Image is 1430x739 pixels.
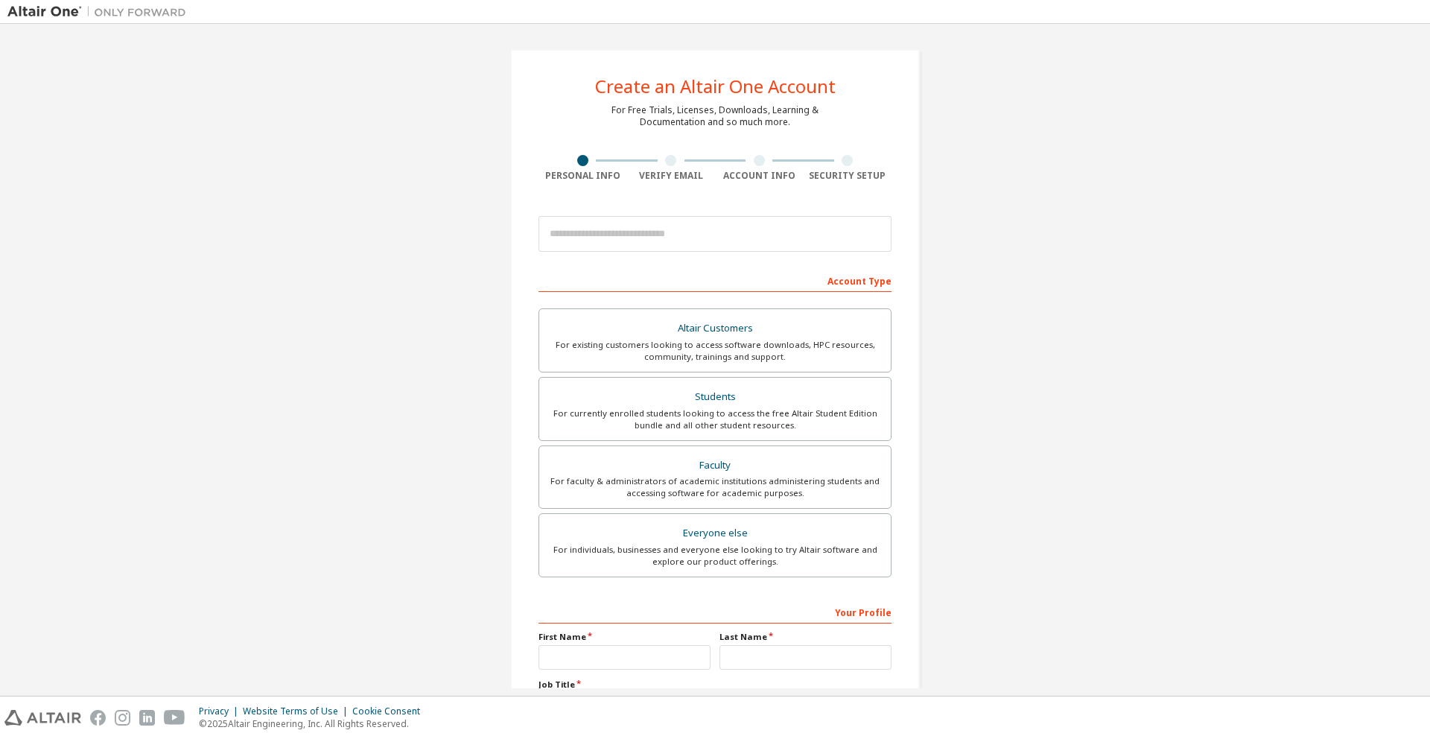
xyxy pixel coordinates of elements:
div: Faculty [548,455,882,476]
div: Security Setup [804,170,892,182]
label: First Name [538,631,711,643]
label: Job Title [538,679,892,691]
img: youtube.svg [164,710,185,726]
div: Account Type [538,268,892,292]
div: Website Terms of Use [243,705,352,717]
img: linkedin.svg [139,710,155,726]
div: Everyone else [548,523,882,544]
div: Verify Email [627,170,716,182]
div: Personal Info [538,170,627,182]
div: Account Info [715,170,804,182]
label: Last Name [719,631,892,643]
div: Students [548,387,882,407]
div: For faculty & administrators of academic institutions administering students and accessing softwa... [548,475,882,499]
div: For existing customers looking to access software downloads, HPC resources, community, trainings ... [548,339,882,363]
div: For currently enrolled students looking to access the free Altair Student Edition bundle and all ... [548,407,882,431]
img: facebook.svg [90,710,106,726]
div: Altair Customers [548,318,882,339]
div: Cookie Consent [352,705,429,717]
div: Your Profile [538,600,892,624]
p: © 2025 Altair Engineering, Inc. All Rights Reserved. [199,717,429,730]
div: For Free Trials, Licenses, Downloads, Learning & Documentation and so much more. [611,104,819,128]
img: Altair One [7,4,194,19]
div: Create an Altair One Account [595,77,836,95]
div: For individuals, businesses and everyone else looking to try Altair software and explore our prod... [548,544,882,568]
img: altair_logo.svg [4,710,81,726]
img: instagram.svg [115,710,130,726]
div: Privacy [199,705,243,717]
